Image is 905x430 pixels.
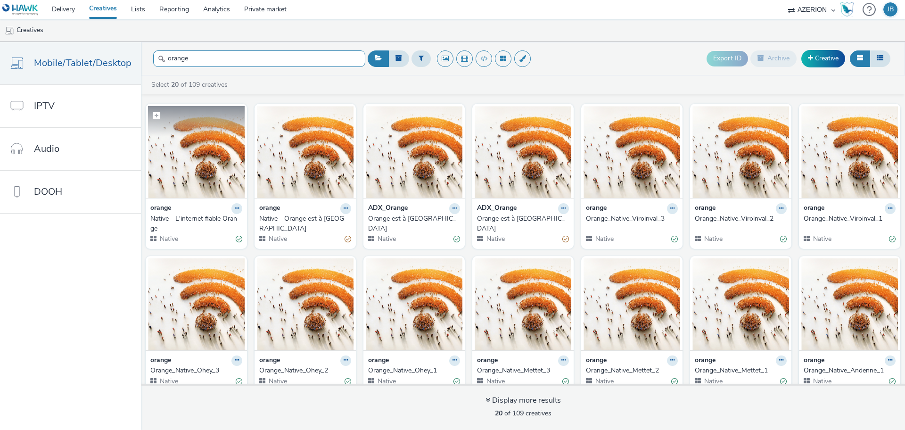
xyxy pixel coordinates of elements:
[850,50,870,66] button: Grid
[368,203,408,214] strong: ADX_Orange
[692,106,789,198] img: Orange_Native_Viroinval_2 visual
[562,377,569,387] div: Valid
[801,50,845,67] a: Creative
[695,203,716,214] strong: orange
[159,234,178,243] span: Native
[889,377,896,387] div: Valid
[477,356,498,366] strong: orange
[671,234,678,244] div: Valid
[159,377,178,386] span: Native
[812,234,831,243] span: Native
[150,356,171,366] strong: orange
[750,50,797,66] button: Archive
[840,2,854,17] img: Hawk Academy
[345,377,351,387] div: Valid
[695,214,787,223] a: Orange_Native_Viroinval_2
[594,234,614,243] span: Native
[477,214,565,233] div: Orange est à [GEOGRAPHIC_DATA]
[34,142,59,156] span: Audio
[368,356,389,366] strong: orange
[259,356,280,366] strong: orange
[34,99,55,113] span: IPTV
[153,50,365,67] input: Search...
[485,395,561,406] div: Display more results
[453,234,460,244] div: Valid
[236,234,242,244] div: Valid
[695,356,716,366] strong: orange
[345,234,351,244] div: Partially valid
[692,258,789,350] img: Orange_Native_Mettet_1 visual
[259,214,351,233] a: Native - Orange est à [GEOGRAPHIC_DATA]
[475,106,571,198] img: Orange est à Bernissart visual
[586,356,607,366] strong: orange
[150,214,239,233] div: Native - L'internet fiable Orange
[594,377,614,386] span: Native
[495,409,551,418] span: of 109 creatives
[236,377,242,387] div: Valid
[870,50,890,66] button: Table
[150,80,231,89] a: Select of 109 creatives
[703,377,723,386] span: Native
[477,366,569,375] a: Orange_Native_Mettet_3
[259,203,280,214] strong: orange
[804,214,896,223] a: Orange_Native_Viroinval_1
[377,377,396,386] span: Native
[377,234,396,243] span: Native
[801,106,898,198] img: Orange_Native_Viroinval_1 visual
[707,51,748,66] button: Export ID
[586,214,674,223] div: Orange_Native_Viroinval_3
[259,366,351,375] a: Orange_Native_Ohey_2
[812,377,831,386] span: Native
[586,214,678,223] a: Orange_Native_Viroinval_3
[368,366,460,375] a: Orange_Native_Ohey_1
[368,366,456,375] div: Orange_Native_Ohey_1
[453,377,460,387] div: Valid
[148,258,245,350] img: Orange_Native_Ohey_3 visual
[5,26,14,35] img: mobile
[368,214,456,233] div: Orange est à [GEOGRAPHIC_DATA]
[495,409,502,418] strong: 20
[703,234,723,243] span: Native
[477,366,565,375] div: Orange_Native_Mettet_3
[804,214,892,223] div: Orange_Native_Viroinval_1
[804,356,824,366] strong: orange
[366,258,462,350] img: Orange_Native_Ohey_1 visual
[889,234,896,244] div: Valid
[257,106,354,198] img: Native - Orange est à Bernissart visual
[586,366,674,375] div: Orange_Native_Mettet_2
[485,377,505,386] span: Native
[477,214,569,233] a: Orange est à [GEOGRAPHIC_DATA]
[804,366,896,375] a: Orange_Native_Andenne_1
[366,106,462,198] img: Orange est à Bernissart visual
[584,258,680,350] img: Orange_Native_Mettet_2 visual
[477,203,517,214] strong: ADX_Orange
[257,258,354,350] img: Orange_Native_Ohey_2 visual
[562,234,569,244] div: Partially valid
[695,366,787,375] a: Orange_Native_Mettet_1
[695,214,783,223] div: Orange_Native_Viroinval_2
[368,214,460,233] a: Orange est à [GEOGRAPHIC_DATA]
[671,377,678,387] div: Valid
[840,2,858,17] a: Hawk Academy
[804,203,824,214] strong: orange
[34,56,132,70] span: Mobile/Tablet/Desktop
[780,377,787,387] div: Valid
[586,203,607,214] strong: orange
[34,185,62,198] span: DOOH
[268,234,287,243] span: Native
[887,2,894,17] div: JB
[268,377,287,386] span: Native
[584,106,680,198] img: Orange_Native_Viroinval_3 visual
[150,366,242,375] a: Orange_Native_Ohey_3
[150,203,171,214] strong: orange
[804,366,892,375] div: Orange_Native_Andenne_1
[485,234,505,243] span: Native
[2,4,39,16] img: undefined Logo
[695,366,783,375] div: Orange_Native_Mettet_1
[259,214,347,233] div: Native - Orange est à [GEOGRAPHIC_DATA]
[171,80,179,89] strong: 20
[150,214,242,233] a: Native - L'internet fiable Orange
[586,366,678,375] a: Orange_Native_Mettet_2
[780,234,787,244] div: Valid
